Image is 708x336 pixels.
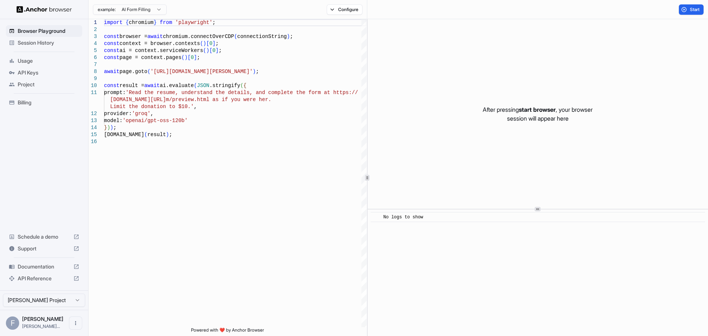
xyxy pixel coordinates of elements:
div: Documentation [6,261,82,273]
span: ) [287,34,290,39]
div: 11 [88,89,97,96]
span: Session History [18,39,79,46]
span: ; [290,34,293,39]
div: 3 [88,33,97,40]
span: ) [203,41,206,46]
div: 2 [88,26,97,33]
span: Documentation [18,263,70,270]
button: Configure [327,4,362,15]
span: page = context.pages [119,55,181,60]
span: await [104,69,119,75]
div: 16 [88,138,97,145]
span: ) [184,55,187,60]
span: browser = [119,34,147,39]
div: 8 [88,68,97,75]
div: 12 [88,110,97,117]
span: No logs to show [383,215,423,220]
span: ) [253,69,256,75]
div: 4 [88,40,97,47]
span: ( [234,34,237,39]
span: API Reference [18,275,70,282]
span: prompt: [104,90,126,96]
div: Usage [6,55,82,67]
span: [DOMAIN_NAME][URL] [110,97,166,103]
span: ​ [374,214,378,221]
span: Usage [18,57,79,65]
div: Browser Playground [6,25,82,37]
span: ( [200,41,203,46]
span: Billing [18,99,79,106]
span: import [104,20,122,25]
span: 'Read the resume, understand the details, and comp [126,90,281,96]
span: ( [203,48,206,53]
span: context = browser.contexts [119,41,200,46]
span: ) [107,125,110,131]
span: page.goto [119,69,147,75]
span: 0 [209,41,212,46]
span: ( [181,55,184,60]
span: } [104,125,107,131]
span: Start [690,7,700,13]
span: ( [240,83,243,89]
button: Open menu [69,316,82,330]
span: example: [98,7,116,13]
div: 5 [88,47,97,54]
span: Project [18,81,79,88]
div: Support [6,243,82,254]
span: ( [194,83,197,89]
div: 9 [88,75,97,82]
span: ; [113,125,116,131]
div: 10 [88,82,97,89]
span: ; [256,69,259,75]
span: 'playwright' [175,20,212,25]
span: [ [209,48,212,53]
span: Schedule a demo [18,233,70,240]
span: chromium [129,20,153,25]
span: 'groq' [132,111,150,117]
span: [DOMAIN_NAME] [104,132,144,138]
span: 'openai/gpt-oss-120b' [122,118,187,124]
span: ; [219,48,222,53]
span: ; [169,132,172,138]
span: ( [144,132,147,138]
span: , [194,104,197,110]
span: ; [197,55,200,60]
span: { [243,83,246,89]
div: Schedule a demo [6,231,82,243]
span: [ [206,41,209,46]
span: provider: [104,111,132,117]
div: 7 [88,61,97,68]
span: '[URL][DOMAIN_NAME][PERSON_NAME]' [150,69,253,75]
span: [ [188,55,191,60]
span: connectionString [237,34,287,39]
img: Anchor Logo [17,6,72,13]
span: ] [212,41,215,46]
span: from [160,20,172,25]
span: ) [110,125,113,131]
span: result [147,132,166,138]
div: 6 [88,54,97,61]
div: Billing [6,97,82,108]
span: model: [104,118,122,124]
span: Fábio Filho [22,316,63,322]
div: 15 [88,131,97,138]
span: 0 [191,55,194,60]
span: ai = context.serviceWorkers [119,48,203,53]
span: await [144,83,160,89]
p: After pressing , your browser session will appear here [483,105,593,123]
span: const [104,55,119,60]
span: start browser [519,106,556,113]
span: const [104,48,119,53]
span: await [147,34,163,39]
span: 0 [212,48,215,53]
span: const [104,41,119,46]
span: ) [206,48,209,53]
div: F [6,316,19,330]
div: Session History [6,37,82,49]
span: ) [166,132,169,138]
span: , [150,111,153,117]
span: Limit the donation to $10.' [110,104,194,110]
span: Powered with ❤️ by Anchor Browser [191,327,264,336]
span: fabio.filho@tessai.io [22,323,60,329]
span: JSON [197,83,209,89]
